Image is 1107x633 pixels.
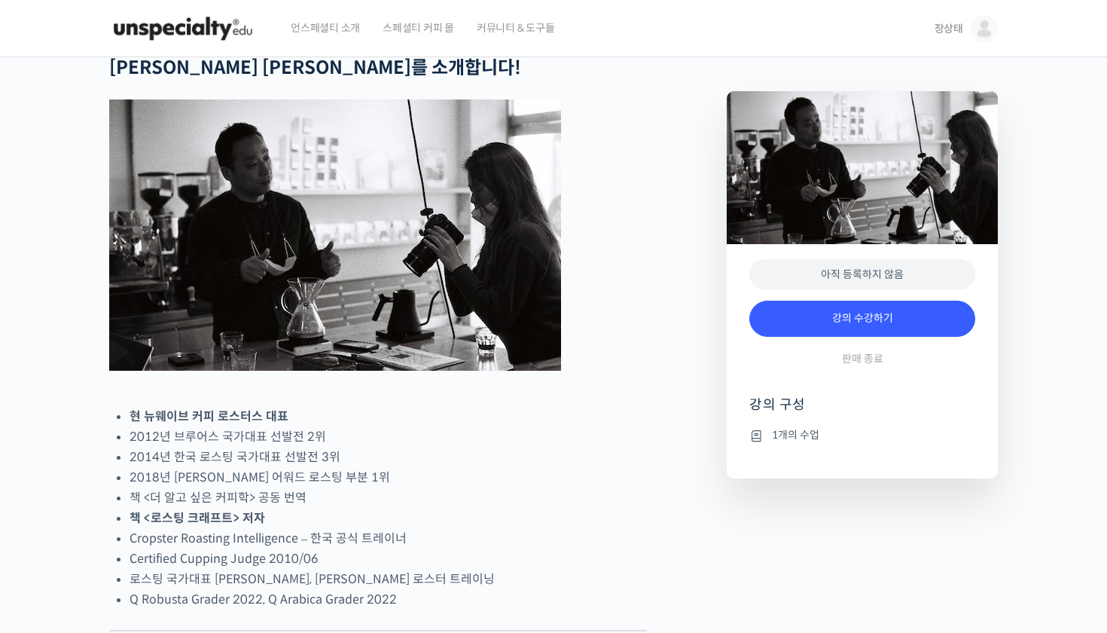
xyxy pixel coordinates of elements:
li: 1개의 수업 [749,427,975,445]
li: 2014년 한국 로스팅 국가대표 선발전 3위 [130,447,647,467]
h4: 강의 구성 [749,396,975,426]
strong: 책 <로스팅 크래프트> 저자 [130,510,265,526]
li: Certified Cupping Judge 2010/06 [130,549,647,569]
span: 판매 종료 [842,352,883,366]
li: Cropster Roasting Intelligence – 한국 공식 트레이너 [130,528,647,549]
li: 로스팅 국가대표 [PERSON_NAME], [PERSON_NAME] 로스터 트레이닝 [130,569,647,589]
li: 2012년 브루어스 국가대표 선발전 2위 [130,427,647,447]
li: 2018년 [PERSON_NAME] 어워드 로스팅 부분 1위 [130,467,647,488]
h2: ! [109,57,647,79]
div: 아직 등록하지 않음 [749,259,975,290]
li: Q Robusta Grader 2022, Q Arabica Grader 2022 [130,589,647,610]
strong: 현 뉴웨이브 커피 로스터스 대표 [130,408,288,424]
a: 강의 수강하기 [749,301,975,337]
strong: [PERSON_NAME] [PERSON_NAME]를 소개합니다 [109,57,514,79]
li: 책 <더 알고 싶은 커피학> 공동 번역 [130,488,647,508]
